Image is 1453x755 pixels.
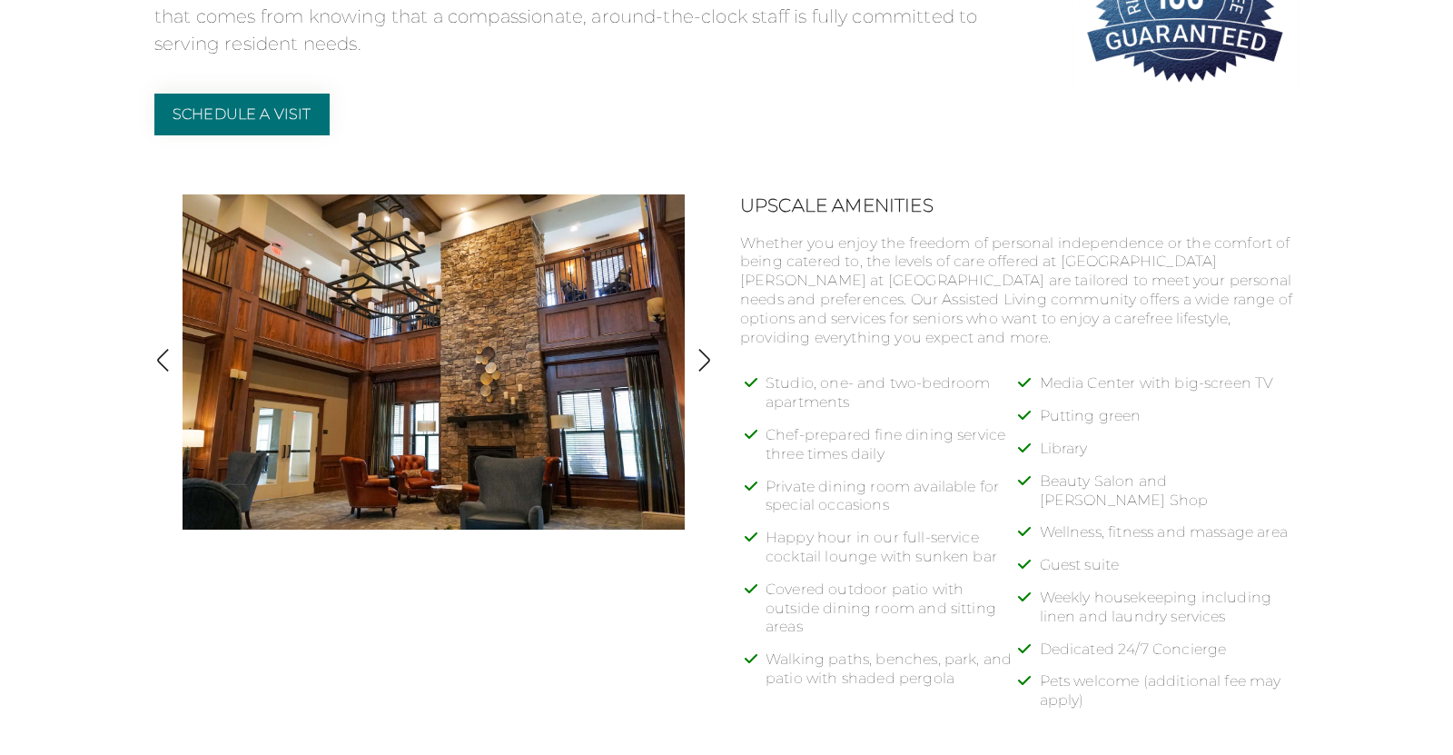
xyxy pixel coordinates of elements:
li: Chef-prepared fine dining service three times daily [766,426,1025,478]
img: Show next [692,348,717,373]
li: Covered outdoor patio with outside dining room and sitting areas [766,581,1025,651]
li: Beauty Salon and [PERSON_NAME] Shop [1040,472,1300,524]
li: Dedicated 24/7 Concierge [1040,641,1300,673]
img: Show previous [151,348,175,373]
button: Show previous [151,348,175,376]
li: Pets welcome (additional fee may apply) [1040,672,1300,724]
li: Weekly housekeeping including linen and laundry services [1040,589,1300,641]
p: Whether you enjoy the freedom of personal independence or the comfort of being catered to, the le... [740,234,1299,348]
li: Walking paths, benches, park, and patio with shaded pergola [766,651,1025,702]
li: Private dining room available for special occasions [766,478,1025,530]
a: Schedule a Visit [154,94,330,135]
li: Guest suite [1040,556,1300,589]
li: Media Center with big-screen TV [1040,374,1300,407]
li: Wellness, fitness and massage area [1040,523,1300,556]
button: Show next [692,348,717,376]
li: Library [1040,440,1300,472]
li: Studio, one- and two-bedroom apartments [766,374,1025,426]
li: Putting green [1040,407,1300,440]
li: Happy hour in our full-service cocktail lounge with sunken bar [766,529,1025,581]
h2: Upscale Amenities [740,194,1299,216]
